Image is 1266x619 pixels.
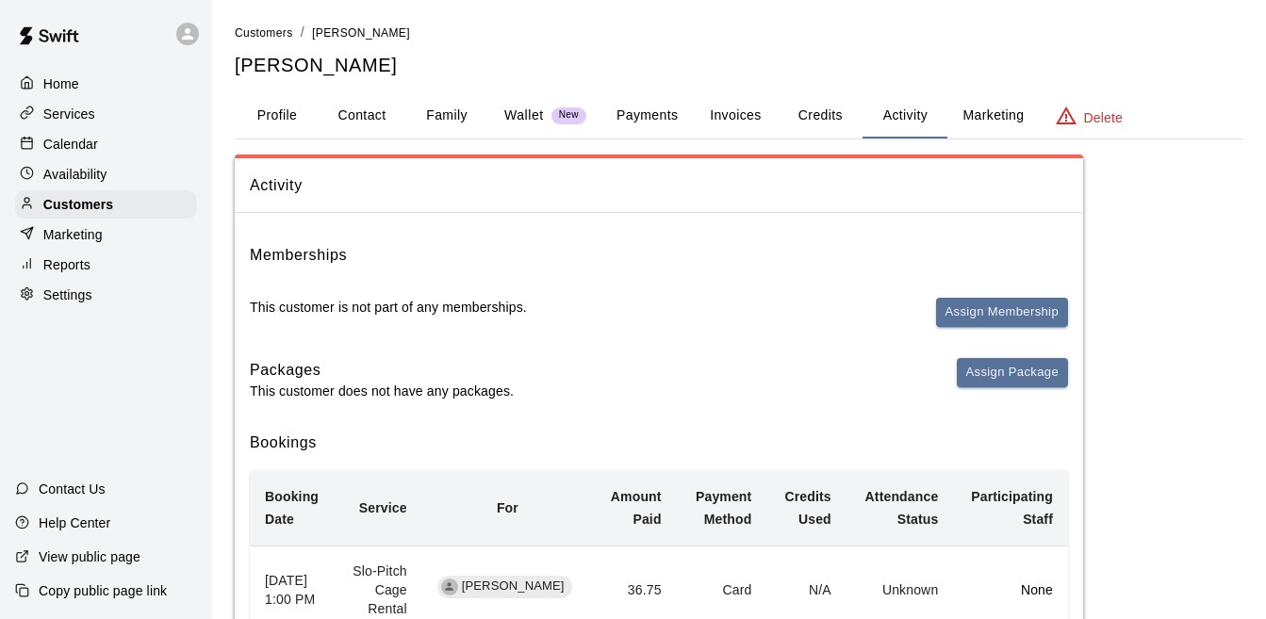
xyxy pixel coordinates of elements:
button: Profile [235,93,320,138]
p: Reports [43,255,90,274]
a: Reports [15,251,197,279]
p: Wallet [504,106,544,125]
b: Booking Date [265,489,319,527]
p: Home [43,74,79,93]
b: Participating Staff [971,489,1053,527]
button: Invoices [693,93,778,138]
button: Marketing [947,93,1039,138]
h5: [PERSON_NAME] [235,53,1243,78]
a: Customers [235,24,293,40]
button: Assign Membership [936,298,1068,327]
a: Settings [15,281,197,309]
span: [PERSON_NAME] [312,26,410,40]
a: Marketing [15,220,197,249]
b: Amount Paid [611,489,662,527]
a: Services [15,100,197,128]
p: This customer is not part of any memberships. [250,298,527,317]
button: Activity [863,93,947,138]
p: None [968,580,1053,599]
p: Calendar [43,135,98,154]
button: Contact [320,93,404,138]
p: Copy public page link [39,581,167,600]
span: New [551,109,586,122]
p: Availability [43,165,107,184]
span: Activity [250,173,1068,198]
nav: breadcrumb [235,23,1243,43]
button: Family [404,93,489,138]
li: / [301,23,304,42]
b: Attendance Status [865,489,939,527]
p: Customers [43,195,113,214]
h6: Memberships [250,243,347,268]
p: This customer does not have any packages. [250,382,514,400]
p: Marketing [43,225,103,244]
span: [PERSON_NAME] [454,578,572,595]
a: Availability [15,160,197,188]
button: Payments [601,93,693,138]
div: basic tabs example [235,93,1243,138]
p: Delete [1084,108,1123,127]
a: Home [15,70,197,98]
p: View public page [39,547,140,566]
div: Alex Olfert [441,578,458,595]
button: Credits [778,93,863,138]
b: Credits Used [784,489,830,527]
a: Calendar [15,130,197,158]
b: Service [359,500,407,515]
h6: Bookings [250,431,1068,455]
p: Services [43,105,95,123]
p: Settings [43,285,92,304]
button: Assign Package [957,358,1068,387]
a: Customers [15,190,197,219]
b: Payment Method [696,489,751,527]
p: Contact Us [39,480,106,498]
h6: Packages [250,358,514,383]
p: Help Center [39,513,110,532]
span: Customers [235,26,293,40]
b: For [497,500,518,515]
